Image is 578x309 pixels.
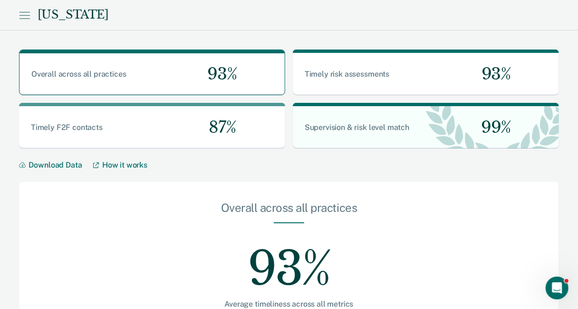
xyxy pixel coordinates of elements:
div: 93% [57,223,521,299]
span: Timely F2F contacts [31,123,103,132]
div: Average timeliness across all metrics [57,299,521,309]
span: Supervision & risk level match [305,123,409,132]
span: 93% [200,64,237,84]
span: 87% [202,118,236,137]
span: Timely risk assessments [305,70,389,79]
a: How it works [93,160,147,169]
iframe: Intercom live chat [546,277,568,299]
span: 99% [474,118,511,137]
span: Overall across all practices [31,70,126,79]
div: Overall across all practices [57,201,521,222]
span: 93% [474,64,511,84]
button: Download Data [19,160,93,169]
div: [US_STATE] [38,8,108,22]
